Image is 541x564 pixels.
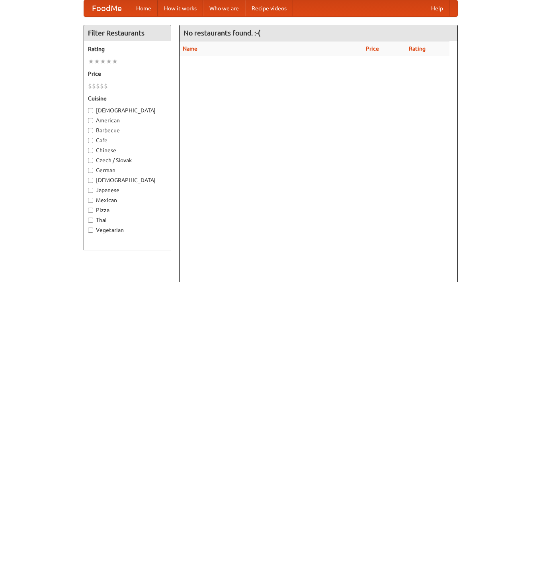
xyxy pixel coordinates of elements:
[245,0,293,16] a: Recipe videos
[88,196,167,204] label: Mexican
[88,108,93,113] input: [DEMOGRAPHIC_DATA]
[88,45,167,53] h5: Rating
[88,216,167,224] label: Thai
[88,146,167,154] label: Chinese
[158,0,203,16] a: How it works
[84,0,130,16] a: FoodMe
[88,57,94,66] li: ★
[88,178,93,183] input: [DEMOGRAPHIC_DATA]
[106,57,112,66] li: ★
[88,168,93,173] input: German
[88,166,167,174] label: German
[88,206,167,214] label: Pizza
[88,82,92,90] li: $
[92,82,96,90] li: $
[88,226,167,234] label: Vegetarian
[88,156,167,164] label: Czech / Slovak
[88,198,93,203] input: Mexican
[88,186,167,194] label: Japanese
[100,57,106,66] li: ★
[88,94,167,102] h5: Cuisine
[84,25,171,41] h4: Filter Restaurants
[88,218,93,223] input: Thai
[88,128,93,133] input: Barbecue
[130,0,158,16] a: Home
[94,57,100,66] li: ★
[88,126,167,134] label: Barbecue
[88,106,167,114] label: [DEMOGRAPHIC_DATA]
[96,82,100,90] li: $
[183,45,197,52] a: Name
[184,29,260,37] ng-pluralize: No restaurants found. :-(
[88,228,93,233] input: Vegetarian
[88,148,93,153] input: Chinese
[88,118,93,123] input: American
[425,0,449,16] a: Help
[88,116,167,124] label: American
[88,158,93,163] input: Czech / Slovak
[88,70,167,78] h5: Price
[88,208,93,213] input: Pizza
[112,57,118,66] li: ★
[409,45,426,52] a: Rating
[88,138,93,143] input: Cafe
[100,82,104,90] li: $
[366,45,379,52] a: Price
[203,0,245,16] a: Who we are
[88,136,167,144] label: Cafe
[104,82,108,90] li: $
[88,188,93,193] input: Japanese
[88,176,167,184] label: [DEMOGRAPHIC_DATA]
